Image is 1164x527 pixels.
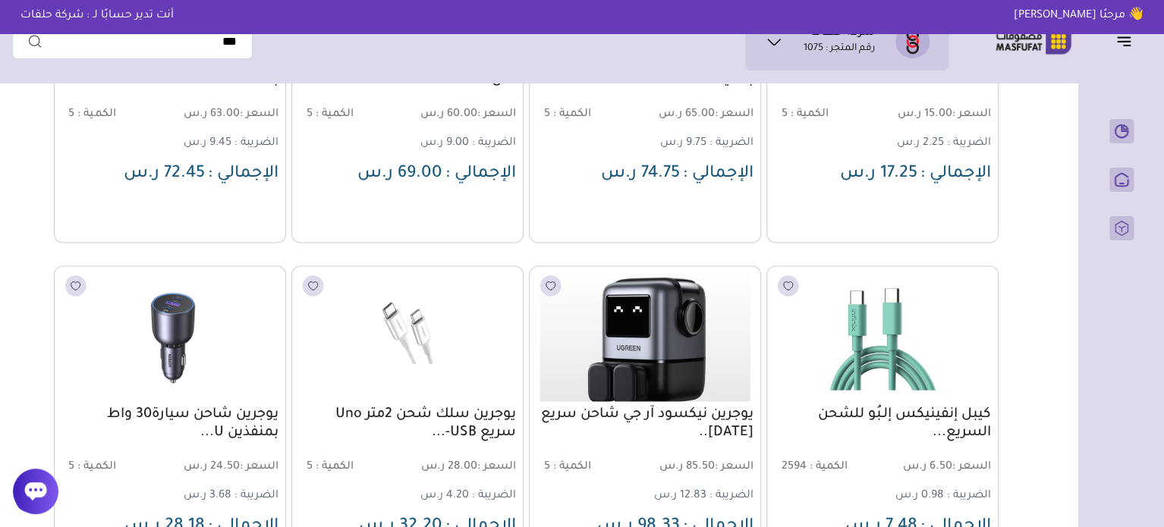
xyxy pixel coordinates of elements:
[1002,8,1155,24] p: 👋 مرحبًا [PERSON_NAME]
[790,108,828,121] span: الكمية :
[895,24,930,58] img: شركة حلقات
[775,405,990,441] a: كيبل إنفينيكس إلـبُو للشحن السريع...
[775,274,989,401] img: 20250909140709530243.png
[600,165,679,184] span: 74.75 ر.س
[552,460,590,472] span: الكمية :
[895,489,943,501] span: 0.98 ر.س
[477,108,515,121] span: السعر :
[306,108,312,121] span: 5
[946,489,990,501] span: الضريبة :
[552,108,590,121] span: الكمية :
[234,489,278,501] span: الضريبة :
[896,137,943,149] span: 2.25 ر.س
[781,108,787,121] span: 5
[9,8,185,24] p: أنت تدير حسابًا لـ : شركة حلقات
[682,165,753,184] span: الإجمالي :
[315,108,353,121] span: الكمية :
[172,108,278,122] span: 63.00 ر.س
[659,137,706,149] span: 9.75 ر.س
[884,108,990,122] span: 15.00 ر.س
[207,165,278,184] span: الإجمالي :
[985,27,1082,56] img: Logo
[315,460,353,472] span: الكمية :
[810,27,875,42] h1: شركة حلقات
[77,460,115,472] span: الكمية :
[884,460,990,474] span: 6.50 ر.س
[183,489,231,501] span: 3.68 ر.س
[68,108,74,121] span: 5
[357,165,442,184] span: 69.00 ر.س
[123,165,204,184] span: 72.45 ر.س
[527,268,763,408] img: 2025-09-07-68bd7d877ccaf.png
[920,165,990,184] span: الإجمالي :
[420,489,468,501] span: 4.20 ر.س
[471,489,515,501] span: الضريبة :
[445,165,515,184] span: الإجمالي :
[410,460,516,474] span: 28.00 ر.س
[77,108,115,121] span: الكمية :
[68,460,74,472] span: 5
[647,108,753,122] span: 65.00 ر.س
[300,274,514,401] img: 20250907153530341655.png
[709,489,753,501] span: الضريبة :
[653,489,706,501] span: 12.83 ر.س
[804,42,875,57] p: رقم المتجر : 1075
[952,108,990,121] span: السعر :
[420,137,468,149] span: 9.00 ر.س
[709,137,753,149] span: الضريبة :
[234,137,278,149] span: الضريبة :
[172,460,278,474] span: 24.50 ر.س
[809,460,847,472] span: الكمية :
[239,108,278,121] span: السعر :
[952,460,990,472] span: السعر :
[647,460,753,474] span: 85.50 ر.س
[839,165,917,184] span: 17.25 ر.س
[471,137,515,149] span: الضريبة :
[477,460,515,472] span: السعر :
[714,460,753,472] span: السعر :
[239,460,278,472] span: السعر :
[183,137,231,149] span: 9.45 ر.س
[946,137,990,149] span: الضريبة :
[537,405,753,441] a: يوجرين نيكسود آر جي شاحن سريع [DATE]..
[781,460,806,472] span: 2594
[306,460,312,472] span: 5
[714,108,753,121] span: السعر :
[63,274,277,401] img: 20250907153519857610.png
[543,108,549,121] span: 5
[543,460,549,472] span: 5
[300,405,515,441] a: يوجرين سلك شحن 2متر Uno سريع USB-...
[62,405,278,441] a: يوجرين شاحن سيارة30 واط بمنفذين U...
[410,108,516,122] span: 60.00 ر.س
